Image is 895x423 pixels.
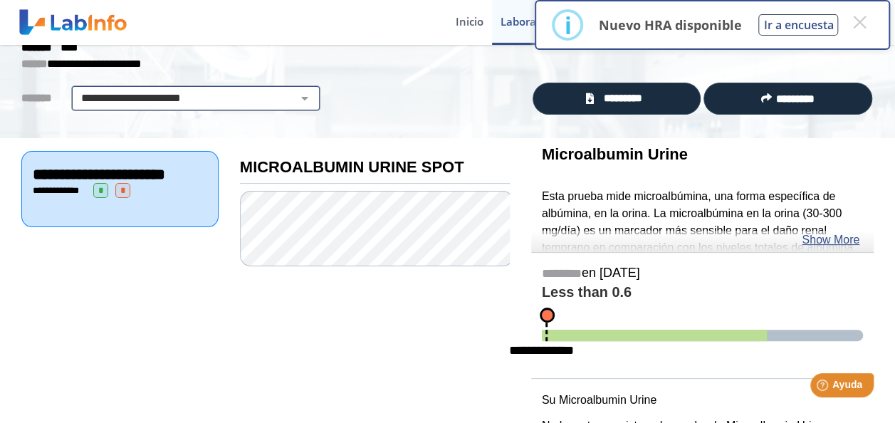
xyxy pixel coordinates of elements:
[564,12,571,38] div: i
[758,14,838,36] button: Ir a encuesta
[542,284,863,302] h4: Less than 0.6
[802,231,859,249] a: Show More
[542,266,863,282] h5: en [DATE]
[542,392,863,409] p: Su Microalbumin Urine
[847,9,872,35] button: Close this dialog
[542,145,688,163] b: Microalbumin Urine
[768,367,879,407] iframe: Help widget launcher
[542,188,863,291] p: Esta prueba mide microalbúmina, una forma específica de albúmina, en la orina. La microalbúmina e...
[598,16,741,33] p: Nuevo HRA disponible
[240,158,464,176] b: MICROALBUMIN URINE SPOT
